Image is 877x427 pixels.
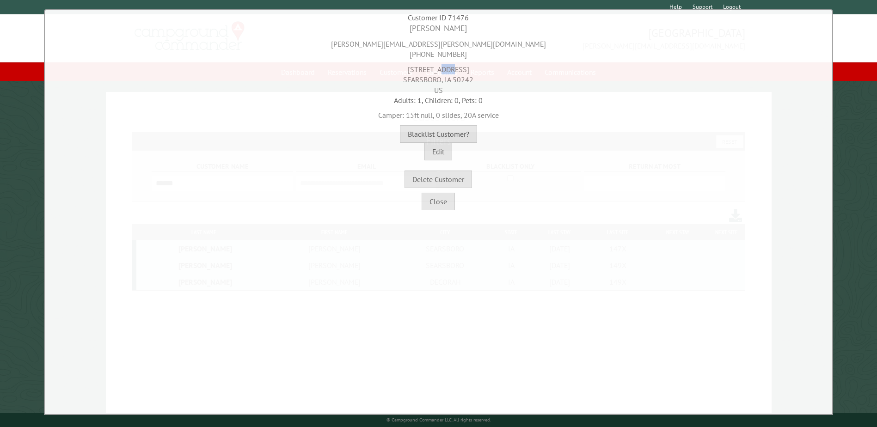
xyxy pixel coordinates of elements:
div: Adults: 1, Children: 0, Pets: 0 [47,95,830,105]
div: [STREET_ADDRESS] SEARSBORO, IA 50242 US [47,60,830,95]
small: © Campground Commander LLC. All rights reserved. [386,417,491,423]
div: [PERSON_NAME][EMAIL_ADDRESS][PERSON_NAME][DOMAIN_NAME] [PHONE_NUMBER] [47,34,830,60]
button: Edit [424,143,452,160]
div: [PERSON_NAME] [47,23,830,34]
button: Delete Customer [405,171,472,188]
button: Close [422,193,455,210]
button: Blacklist Customer? [400,125,477,143]
div: Customer ID 71476 [47,12,830,23]
div: Camper: 15ft null, 0 slides, 20A service [47,105,830,120]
